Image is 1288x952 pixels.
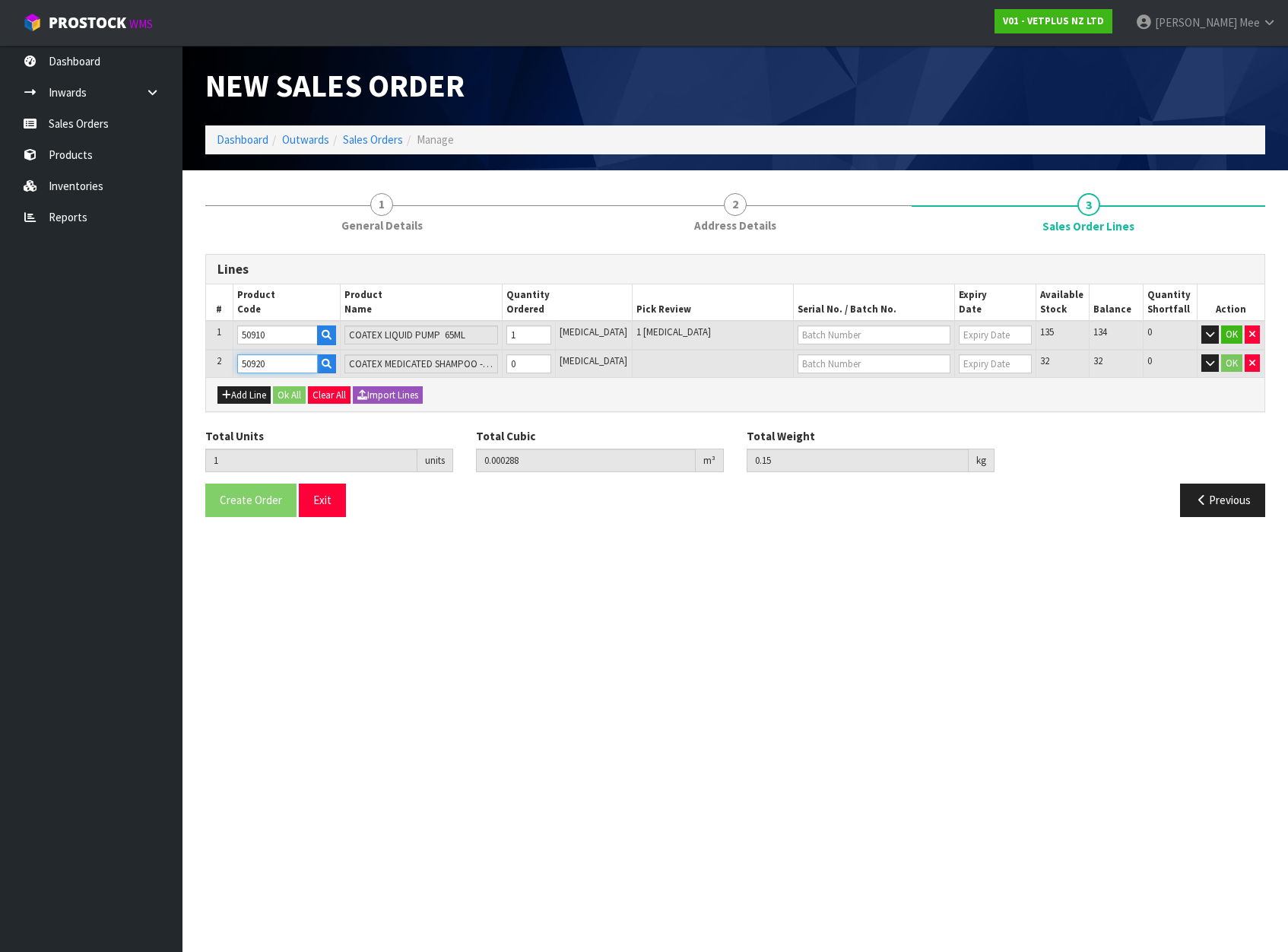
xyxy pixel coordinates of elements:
th: # [206,284,233,321]
span: 1 [MEDICAL_DATA] [636,325,711,338]
span: 32 [1093,354,1102,367]
input: Code [237,325,318,344]
th: Expiry Date [955,284,1036,321]
input: Name [344,325,497,344]
button: Clear All [308,386,351,405]
div: m³ [696,449,724,473]
span: Sales Order Lines [205,243,1265,528]
a: Dashboard [217,132,268,147]
input: Name [344,354,497,373]
span: 3 [1077,193,1100,216]
span: 135 [1040,325,1054,338]
input: Total Units [205,449,417,472]
div: units [417,449,453,473]
label: Total Cubic [476,428,535,444]
input: Batch Number [798,354,950,373]
th: Available Stock [1036,284,1090,321]
span: [MEDICAL_DATA] [560,325,627,338]
span: 2 [724,193,747,216]
button: Previous [1180,484,1265,516]
span: Address Details [694,217,776,233]
span: 32 [1040,354,1049,367]
h3: Lines [217,262,1253,277]
label: Total Weight [747,428,815,444]
button: OK [1221,354,1242,373]
button: Exit [299,484,346,516]
a: Outwards [282,132,329,147]
th: Product Code [233,284,340,321]
th: Product Name [341,284,502,321]
th: Balance [1090,284,1144,321]
input: Qty Ordered [506,325,552,344]
div: kg [969,449,995,473]
span: Create Order [220,493,282,507]
span: 134 [1093,325,1107,338]
button: Add Line [217,386,271,405]
span: 0 [1147,325,1152,338]
button: Ok All [273,386,306,405]
strong: V01 - VETPLUS NZ LTD [1003,14,1104,27]
span: 0 [1147,354,1152,367]
span: [PERSON_NAME] [1155,15,1237,30]
th: Action [1197,284,1264,321]
button: Import Lines [353,386,423,405]
input: Total Weight [747,449,969,472]
span: ProStock [49,13,126,33]
span: 2 [217,354,221,367]
th: Serial No. / Batch No. [794,284,955,321]
span: 1 [217,325,221,338]
span: Mee [1239,15,1260,30]
input: Code [237,354,318,373]
span: Sales Order Lines [1042,218,1134,234]
th: Pick Review [632,284,793,321]
th: Quantity Ordered [502,284,632,321]
span: Manage [417,132,454,147]
input: Expiry Date [959,325,1031,344]
span: New Sales Order [205,65,465,105]
small: WMS [129,17,153,31]
span: [MEDICAL_DATA] [560,354,627,367]
button: Create Order [205,484,297,516]
button: OK [1221,325,1242,344]
a: Sales Orders [343,132,403,147]
input: Qty Ordered [506,354,552,373]
span: General Details [341,217,423,233]
input: Batch Number [798,325,950,344]
th: Quantity Shortfall [1143,284,1197,321]
label: Total Units [205,428,264,444]
input: Expiry Date [959,354,1031,373]
span: 1 [370,193,393,216]
input: Total Cubic [476,449,696,472]
img: cube-alt.png [23,13,42,32]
